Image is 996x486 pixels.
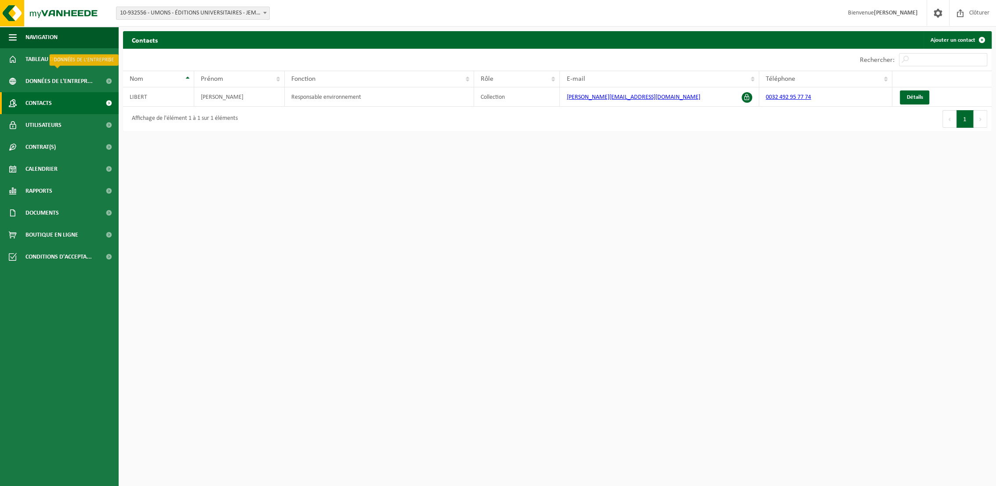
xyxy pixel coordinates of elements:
a: [PERSON_NAME][EMAIL_ADDRESS][DOMAIN_NAME] [566,94,700,101]
span: Données de l'entrepr... [25,70,93,92]
span: Documents [25,202,59,224]
span: Calendrier [25,158,58,180]
button: Next [974,110,987,128]
span: Conditions d'accepta... [25,246,92,268]
span: Boutique en ligne [25,224,78,246]
div: Affichage de l'élément 1 à 1 sur 1 éléments [127,111,238,127]
span: Rôle [481,76,493,83]
a: 0032 492 95 77 74 [766,94,811,101]
td: Responsable environnement [285,87,474,107]
strong: [PERSON_NAME] [874,10,918,16]
span: Nom [130,76,143,83]
span: Rapports [25,180,52,202]
span: Tableau de bord [25,48,73,70]
span: Détails [906,94,923,100]
button: 1 [956,110,974,128]
button: Previous [942,110,956,128]
td: LIBERT [123,87,194,107]
a: Détails [900,90,929,104]
span: E-mail [566,76,585,83]
span: Utilisateurs [25,114,62,136]
span: Navigation [25,26,58,48]
span: 10-932556 - UMONS - ÉDITIONS UNIVERSITAIRES - JEMAPPES [116,7,270,20]
td: Collection [474,87,560,107]
span: Téléphone [766,76,795,83]
span: Prénom [201,76,223,83]
a: Ajouter un contact [924,31,991,49]
span: 10-932556 - UMONS - ÉDITIONS UNIVERSITAIRES - JEMAPPES [116,7,269,19]
td: [PERSON_NAME] [194,87,285,107]
iframe: chat widget [4,467,147,486]
label: Rechercher: [860,57,895,64]
span: Fonction [291,76,315,83]
h2: Contacts [123,31,167,48]
span: Contacts [25,92,52,114]
span: Contrat(s) [25,136,56,158]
